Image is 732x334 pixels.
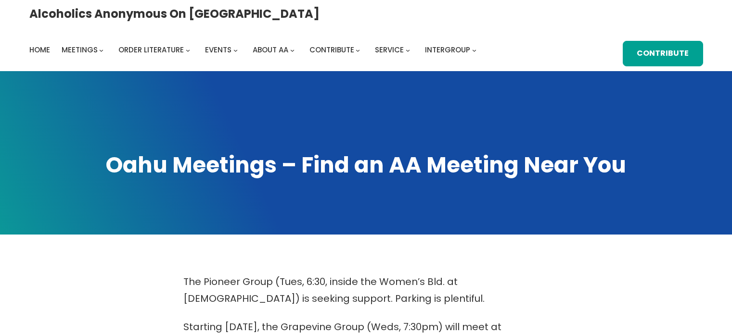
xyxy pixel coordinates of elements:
a: Events [205,43,231,57]
button: About AA submenu [290,48,295,52]
span: Intergroup [425,45,470,55]
span: Service [375,45,404,55]
a: Service [375,43,404,57]
a: About AA [253,43,288,57]
span: Order Literature [118,45,184,55]
a: Intergroup [425,43,470,57]
p: The Pioneer Group (Tues, 6:30, inside the Women’s Bld. at [DEMOGRAPHIC_DATA]) is seeking support.... [183,273,549,307]
span: Contribute [309,45,354,55]
button: Intergroup submenu [472,48,476,52]
button: Contribute submenu [356,48,360,52]
span: About AA [253,45,288,55]
a: Contribute [623,41,703,66]
nav: Intergroup [29,43,480,57]
button: Order Literature submenu [186,48,190,52]
button: Service submenu [406,48,410,52]
a: Alcoholics Anonymous on [GEOGRAPHIC_DATA] [29,3,320,24]
span: Home [29,45,50,55]
h1: Oahu Meetings – Find an AA Meeting Near You [29,150,703,180]
button: Meetings submenu [99,48,103,52]
span: Meetings [62,45,98,55]
a: Meetings [62,43,98,57]
a: Contribute [309,43,354,57]
span: Events [205,45,231,55]
button: Events submenu [233,48,238,52]
a: Home [29,43,50,57]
